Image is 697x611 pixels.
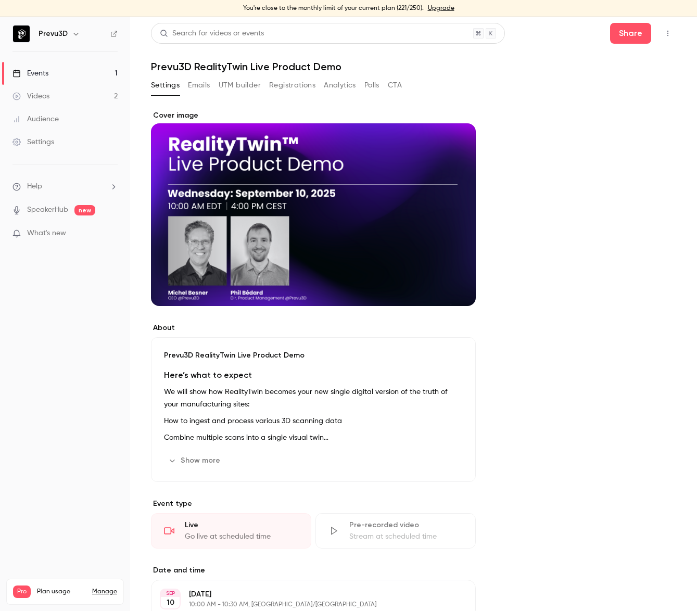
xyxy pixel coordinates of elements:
[151,499,476,509] p: Event type
[151,110,476,306] section: Cover image
[13,585,31,598] span: Pro
[164,452,226,469] button: Show more
[185,520,298,530] div: Live
[610,23,651,44] button: Share
[27,181,42,192] span: Help
[151,110,476,121] label: Cover image
[12,114,59,124] div: Audience
[161,590,180,597] div: SEP
[428,4,454,12] a: Upgrade
[12,137,54,147] div: Settings
[315,513,476,549] div: Pre-recorded videoStream at scheduled time
[349,531,463,542] div: Stream at scheduled time
[74,205,95,215] span: new
[349,520,463,530] div: Pre-recorded video
[151,565,476,576] label: Date and time
[151,513,311,549] div: LiveGo live at scheduled time
[167,597,174,608] p: 10
[160,28,264,39] div: Search for videos or events
[164,369,463,381] h3: Here’s what to expect
[189,589,421,600] p: [DATE]
[164,350,463,361] p: Prevu3D RealityTwin Live Product Demo
[164,386,463,411] p: We will show how RealityTwin becomes your new single digital version of the truth of your manufac...
[39,29,68,39] h6: Prevu3D
[27,228,66,239] span: What's new
[151,77,180,94] button: Settings
[164,415,463,427] p: How to ingest and process various 3D scanning data
[364,77,379,94] button: Polls
[13,26,30,42] img: Prevu3D
[27,205,68,215] a: SpeakerHub
[12,68,48,79] div: Events
[12,181,118,192] li: help-dropdown-opener
[151,323,476,333] label: About
[164,431,463,444] p: Combine multiple scans into a single visual twin
[219,77,261,94] button: UTM builder
[185,531,298,542] div: Go live at scheduled time
[188,77,210,94] button: Emails
[151,60,676,73] h1: Prevu3D RealityTwin Live Product Demo
[269,77,315,94] button: Registrations
[189,601,421,609] p: 10:00 AM - 10:30 AM, [GEOGRAPHIC_DATA]/[GEOGRAPHIC_DATA]
[92,588,117,596] a: Manage
[324,77,356,94] button: Analytics
[388,77,402,94] button: CTA
[12,91,49,101] div: Videos
[37,588,86,596] span: Plan usage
